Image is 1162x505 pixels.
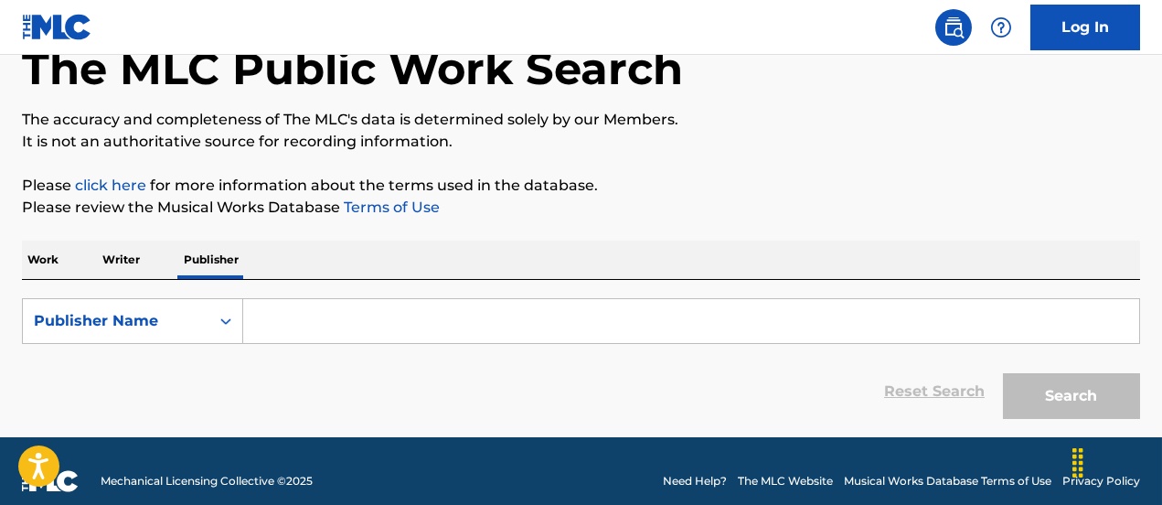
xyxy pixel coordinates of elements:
a: Need Help? [663,473,727,489]
img: logo [22,470,79,492]
a: The MLC Website [738,473,833,489]
iframe: Chat Widget [1071,417,1162,505]
a: Public Search [935,9,972,46]
form: Search Form [22,298,1140,428]
a: Log In [1030,5,1140,50]
div: Drag [1063,435,1093,490]
p: Please review the Musical Works Database [22,197,1140,219]
img: help [990,16,1012,38]
p: Writer [97,241,145,279]
p: The accuracy and completeness of The MLC's data is determined solely by our Members. [22,109,1140,131]
p: It is not an authoritative source for recording information. [22,131,1140,153]
a: Privacy Policy [1062,473,1140,489]
a: click here [75,177,146,194]
img: search [943,16,965,38]
p: Please for more information about the terms used in the database. [22,175,1140,197]
span: Mechanical Licensing Collective © 2025 [101,473,313,489]
a: Terms of Use [340,199,440,216]
p: Work [22,241,64,279]
h1: The MLC Public Work Search [22,41,683,96]
div: Help [983,9,1019,46]
div: Publisher Name [34,310,198,332]
p: Publisher [178,241,244,279]
a: Musical Works Database Terms of Use [844,473,1051,489]
img: MLC Logo [22,14,92,40]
